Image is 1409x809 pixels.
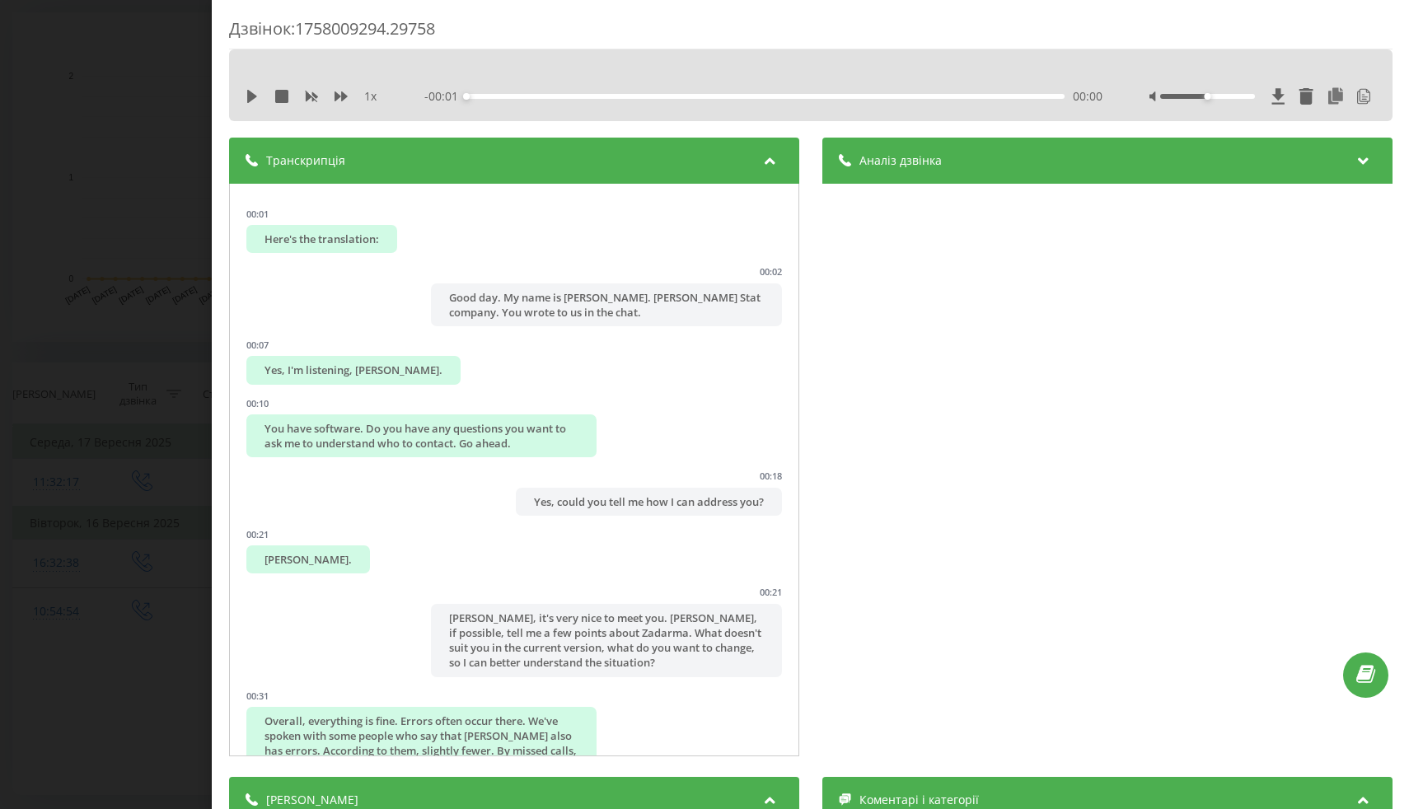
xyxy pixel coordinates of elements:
[759,586,781,598] div: 00:21
[463,93,470,100] div: Accessibility label
[759,470,781,482] div: 00:18
[859,792,978,808] span: Коментарі і категорії
[424,88,466,105] span: - 00:01
[431,604,781,677] div: [PERSON_NAME], it's very nice to meet you. [PERSON_NAME], if possible, tell me a few points about...
[364,88,377,105] span: 1 x
[246,414,597,457] div: You have software. Do you have any questions you want to ask me to understand who to contact. Go ...
[759,265,781,278] div: 00:02
[1204,93,1210,100] div: Accessibility label
[1073,88,1102,105] span: 00:00
[246,528,269,540] div: 00:21
[246,225,397,253] div: Here's the translation:
[246,690,269,702] div: 00:31
[246,339,269,351] div: 00:07
[431,283,781,326] div: Good day. My name is [PERSON_NAME]. [PERSON_NAME] Stat company. You wrote to us in the chat.
[229,17,1393,49] div: Дзвінок : 1758009294.29758
[246,397,269,409] div: 00:10
[266,152,345,169] span: Транскрипція
[246,208,269,220] div: 00:01
[246,356,461,384] div: Yes, I'm listening, [PERSON_NAME].
[859,152,941,169] span: Аналіз дзвінка
[515,488,781,516] div: Yes, could you tell me how I can address you?
[246,545,370,573] div: [PERSON_NAME].
[266,792,358,808] span: [PERSON_NAME]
